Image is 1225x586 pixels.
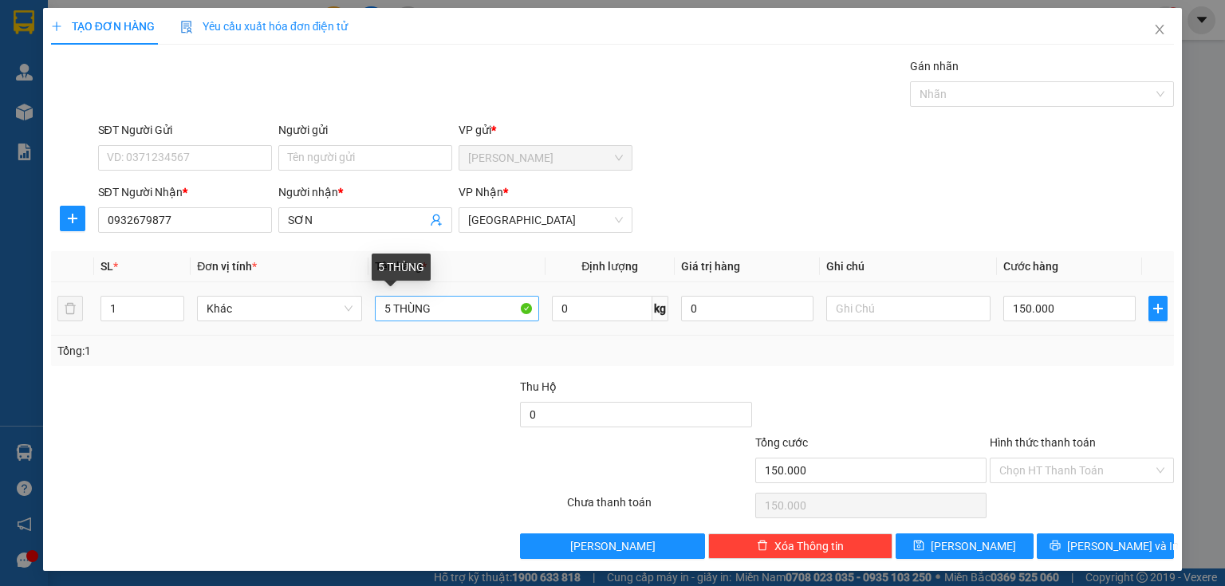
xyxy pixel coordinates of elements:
[896,533,1034,559] button: save[PERSON_NAME]
[1148,296,1168,321] button: plus
[681,260,740,273] span: Giá trị hàng
[570,537,656,555] span: [PERSON_NAME]
[197,260,257,273] span: Đơn vị tính
[57,342,474,360] div: Tổng: 1
[708,533,892,559] button: deleteXóa Thông tin
[1003,260,1058,273] span: Cước hàng
[652,296,668,321] span: kg
[430,214,443,226] span: user-add
[1067,537,1179,555] span: [PERSON_NAME] và In
[180,21,193,33] img: icon
[61,212,85,225] span: plus
[278,183,452,201] div: Người nhận
[774,537,844,555] span: Xóa Thông tin
[931,537,1016,555] span: [PERSON_NAME]
[520,380,557,393] span: Thu Hộ
[372,254,431,281] div: 5 THÙNG
[375,296,539,321] input: VD: Bàn, Ghế
[100,260,113,273] span: SL
[57,296,83,321] button: delete
[565,494,753,521] div: Chưa thanh toán
[581,260,638,273] span: Định lượng
[1149,302,1167,315] span: plus
[278,121,452,139] div: Người gửi
[910,60,959,73] label: Gán nhãn
[459,186,503,199] span: VP Nhận
[1050,540,1061,553] span: printer
[990,436,1096,449] label: Hình thức thanh toán
[1153,23,1166,36] span: close
[820,251,997,282] th: Ghi chú
[98,121,272,139] div: SĐT Người Gửi
[468,146,623,170] span: Phan Rang
[207,297,352,321] span: Khác
[1037,533,1175,559] button: printer[PERSON_NAME] và In
[913,540,924,553] span: save
[459,121,632,139] div: VP gửi
[468,208,623,232] span: Sài Gòn
[98,183,272,201] div: SĐT Người Nhận
[180,20,349,33] span: Yêu cầu xuất hóa đơn điện tử
[51,20,155,33] span: TẠO ĐƠN HÀNG
[826,296,991,321] input: Ghi Chú
[1137,8,1182,53] button: Close
[51,21,62,32] span: plus
[757,540,768,553] span: delete
[755,436,808,449] span: Tổng cước
[520,533,704,559] button: [PERSON_NAME]
[681,296,813,321] input: 0
[60,206,85,231] button: plus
